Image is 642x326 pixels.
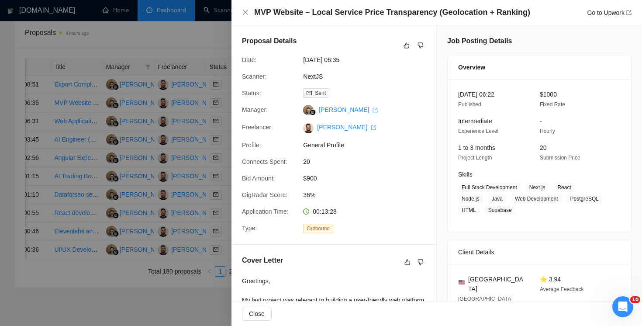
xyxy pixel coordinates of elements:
span: export [626,10,632,15]
button: Close [242,9,249,16]
span: Overview [458,62,485,72]
span: Average Feedback [540,286,584,292]
span: 36% [303,190,434,200]
span: Date: [242,56,256,63]
span: Hourly [540,128,555,134]
span: Supabase [485,205,515,215]
span: like [404,259,411,266]
span: Type: [242,225,257,232]
a: [PERSON_NAME] export [319,106,378,113]
h5: Proposal Details [242,36,297,46]
h5: Cover Letter [242,255,283,266]
a: NextJS [303,73,323,80]
div: Client Details [458,240,621,264]
span: Full Stack Development [458,183,521,192]
span: Published [458,101,481,108]
span: 1 to 3 months [458,144,495,151]
span: General Profile [303,140,434,150]
a: [PERSON_NAME] export [317,124,376,131]
button: dislike [415,257,426,267]
button: like [402,257,413,267]
span: Bid Amount: [242,175,275,182]
span: 20 [540,144,547,151]
span: $1000 [540,91,557,98]
iframe: Intercom live chat [612,296,633,317]
span: Node.js [458,194,483,204]
span: dislike [418,259,424,266]
span: ⭐ 3.94 [540,276,561,283]
img: c1G6oFvQWOK_rGeOIegVZUbDQsuYj_xB4b-sGzW8-UrWMS8Fcgd0TEwtWxuU7AZ-gB [303,123,314,133]
span: Connects Spent: [242,158,287,165]
span: Application Time: [242,208,289,215]
span: Fixed Rate [540,101,565,108]
span: Status: [242,90,261,97]
span: [GEOGRAPHIC_DATA] [468,274,526,294]
h5: Job Posting Details [447,36,512,46]
span: 00:13:28 [313,208,337,215]
span: Project Length [458,155,492,161]
button: like [401,40,412,51]
span: [DATE] 06:35 [303,55,434,65]
button: dislike [415,40,426,51]
span: Profile: [242,142,261,149]
span: PostgreSQL [567,194,602,204]
span: Submission Price [540,155,580,161]
span: Next.js [526,183,549,192]
span: React [554,183,574,192]
a: Go to Upworkexport [587,9,632,16]
span: like [404,42,410,49]
span: Close [249,309,265,319]
span: dislike [418,42,424,49]
span: export [373,108,378,113]
span: $900 [303,173,434,183]
span: Freelancer: [242,124,273,131]
span: GigRadar Score: [242,191,287,198]
button: Close [242,307,272,321]
span: Outbound [303,224,333,233]
span: - [540,118,542,125]
span: Web Development [511,194,562,204]
span: close [242,9,249,16]
span: 10 [630,296,640,303]
span: clock-circle [303,208,309,215]
span: [DATE] 06:22 [458,91,494,98]
span: HTML [458,205,480,215]
span: 20 [303,157,434,166]
span: export [371,125,376,130]
span: Java [488,194,506,204]
span: Manager: [242,106,268,113]
span: mail [307,90,312,96]
img: 🇺🇸 [459,279,465,285]
span: Sent [315,90,326,96]
span: [GEOGRAPHIC_DATA] 09:27 PM [458,296,513,312]
span: Skills [458,171,473,178]
h4: MVP Website – Local Service Price Transparency (Geolocation + Ranking) [254,7,530,18]
span: Intermediate [458,118,492,125]
span: Experience Level [458,128,498,134]
img: gigradar-bm.png [310,109,316,115]
span: Scanner: [242,73,266,80]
